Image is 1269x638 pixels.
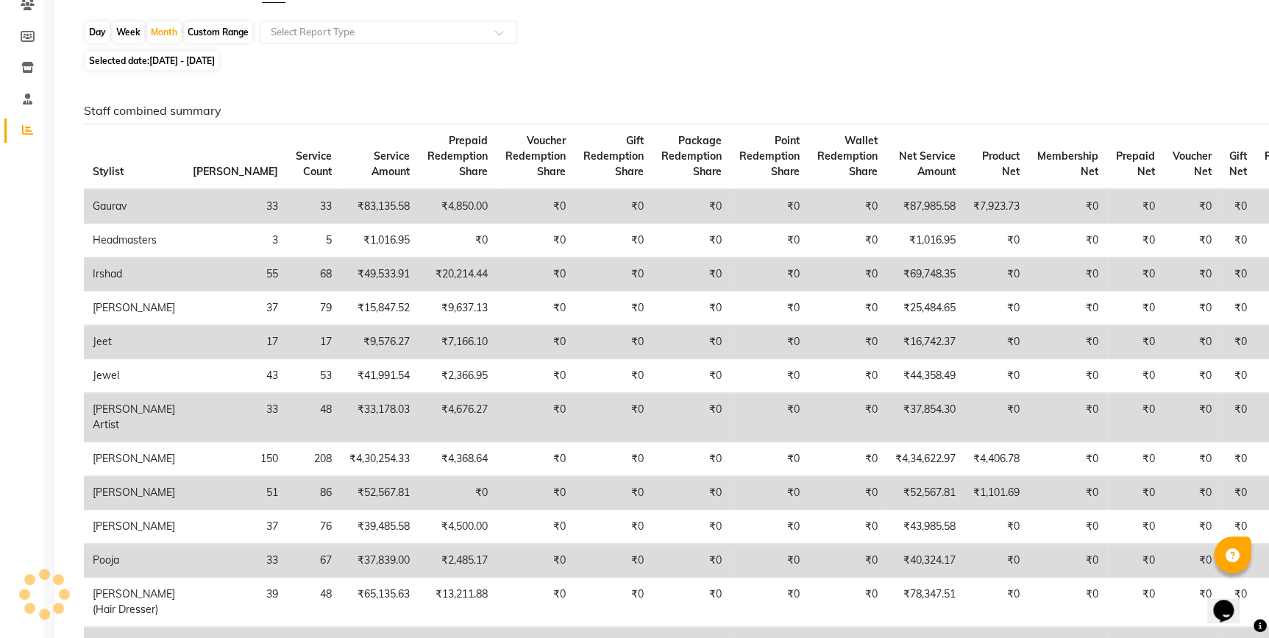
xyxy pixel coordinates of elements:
td: ₹0 [1164,189,1220,224]
td: ₹0 [808,224,886,258]
td: ₹0 [731,189,808,224]
span: Net Service Amount [899,149,956,178]
td: ₹0 [731,359,808,393]
td: ₹0 [1164,476,1220,510]
td: ₹0 [575,325,653,359]
td: ₹0 [1028,189,1107,224]
td: ₹43,985.58 [886,510,964,544]
td: 33 [184,544,287,578]
td: ₹49,533.91 [341,258,419,291]
td: ₹0 [1220,578,1256,627]
td: Pooja [84,544,184,578]
td: ₹0 [1107,189,1164,224]
td: ₹0 [1107,291,1164,325]
td: ₹0 [575,442,653,476]
td: 79 [287,291,341,325]
td: ₹0 [1220,325,1256,359]
td: Gaurav [84,189,184,224]
td: ₹0 [808,393,886,442]
td: ₹0 [575,578,653,627]
span: Service Amount [372,149,410,178]
td: ₹33,178.03 [341,393,419,442]
td: ₹0 [1028,442,1107,476]
td: ₹0 [964,325,1028,359]
span: Membership Net [1037,149,1098,178]
span: Prepaid Redemption Share [427,134,488,178]
td: ₹0 [1028,476,1107,510]
td: ₹0 [575,359,653,393]
td: Jewel [84,359,184,393]
td: ₹37,839.00 [341,544,419,578]
td: ₹0 [1164,291,1220,325]
td: ₹0 [497,393,575,442]
span: Voucher Redemption Share [505,134,566,178]
td: ₹78,347.51 [886,578,964,627]
td: ₹0 [653,442,731,476]
td: ₹0 [1164,258,1220,291]
td: ₹0 [1107,544,1164,578]
td: ₹0 [653,291,731,325]
div: Custom Range [184,22,252,43]
td: [PERSON_NAME] [84,442,184,476]
td: 68 [287,258,341,291]
td: 76 [287,510,341,544]
td: ₹2,366.95 [419,359,497,393]
td: 39 [184,578,287,627]
td: ₹0 [1220,359,1256,393]
td: ₹0 [1028,510,1107,544]
td: ₹9,637.13 [419,291,497,325]
td: 43 [184,359,287,393]
td: ₹7,166.10 [419,325,497,359]
span: Service Count [296,149,332,178]
td: ₹0 [1107,476,1164,510]
td: ₹0 [731,325,808,359]
td: ₹0 [497,442,575,476]
td: ₹0 [497,325,575,359]
td: ₹0 [1107,224,1164,258]
span: Selected date: [85,52,218,70]
td: ₹0 [808,544,886,578]
span: Gift Net [1229,149,1247,178]
td: ₹0 [653,393,731,442]
td: ₹0 [731,393,808,442]
td: ₹87,985.58 [886,189,964,224]
td: 55 [184,258,287,291]
td: ₹0 [1164,393,1220,442]
td: 3 [184,224,287,258]
td: ₹0 [1164,224,1220,258]
td: ₹0 [1107,578,1164,627]
td: [PERSON_NAME] [84,291,184,325]
td: ₹0 [575,476,653,510]
td: ₹4,500.00 [419,510,497,544]
td: ₹0 [808,510,886,544]
td: 33 [184,189,287,224]
td: ₹0 [653,189,731,224]
td: ₹0 [497,359,575,393]
div: Day [85,22,110,43]
td: ₹7,923.73 [964,189,1028,224]
td: ₹0 [1107,393,1164,442]
td: ₹9,576.27 [341,325,419,359]
div: Week [113,22,144,43]
td: ₹0 [964,224,1028,258]
div: Month [147,22,181,43]
td: ₹0 [731,578,808,627]
td: 67 [287,544,341,578]
td: 53 [287,359,341,393]
td: ₹52,567.81 [341,476,419,510]
td: ₹0 [808,189,886,224]
iframe: chat widget [1207,579,1254,623]
td: ₹0 [653,544,731,578]
td: 48 [287,578,341,627]
td: ₹0 [808,442,886,476]
td: ₹0 [497,291,575,325]
td: ₹0 [575,189,653,224]
span: Point Redemption Share [739,134,800,178]
td: ₹0 [731,258,808,291]
td: ₹0 [1164,510,1220,544]
td: ₹0 [1220,224,1256,258]
td: ₹0 [1028,578,1107,627]
td: ₹0 [808,578,886,627]
td: ₹0 [653,510,731,544]
td: ₹0 [497,224,575,258]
